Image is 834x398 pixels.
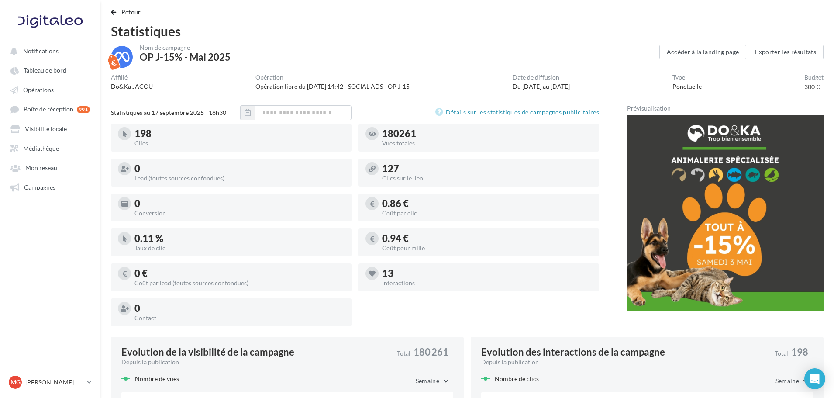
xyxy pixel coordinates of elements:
[672,74,702,80] div: Type
[435,107,599,118] a: Détails sur les statistiques de campagnes publicitaires
[481,347,665,357] div: Evolution des interactions de la campagne
[134,304,345,313] div: 0
[382,234,592,243] div: 0.94 €
[134,164,345,173] div: 0
[5,82,95,97] a: Opérations
[769,374,813,388] button: Semaine
[25,125,67,133] span: Visibilité locale
[791,347,808,357] span: 198
[5,179,95,195] a: Campagnes
[134,234,345,243] div: 0.11 %
[134,210,345,216] div: Conversion
[23,145,59,152] span: Médiathèque
[382,280,592,286] div: Interactions
[382,129,592,138] div: 180261
[382,245,592,251] div: Coût pour mille
[23,86,54,93] span: Opérations
[513,82,570,91] div: Du [DATE] au [DATE]
[382,164,592,173] div: 127
[134,175,345,181] div: Lead (toutes sources confondues)
[135,375,179,383] span: Nombre de vues
[775,350,788,356] span: Total
[134,245,345,251] div: Taux de clic
[25,378,83,387] p: [PERSON_NAME]
[5,121,95,136] a: Visibilité locale
[416,377,439,384] span: Semaine
[748,45,824,59] button: Exporter les résultats
[627,105,824,111] div: Prévisualisation
[627,115,824,311] img: operation-preview
[255,74,410,80] div: Opération
[111,7,145,17] button: Retour
[134,129,345,138] div: 198
[397,350,410,356] span: Total
[672,82,702,91] div: Ponctuelle
[77,106,90,113] div: 99+
[23,47,59,55] span: Notifications
[804,83,820,91] div: 300 €
[111,74,153,80] div: Affilié
[24,183,55,191] span: Campagnes
[111,24,824,38] div: Statistiques
[382,269,592,278] div: 13
[382,210,592,216] div: Coût par clic
[255,82,410,91] div: Opération libre du [DATE] 14:42 - SOCIAL ADS - OP J-15
[140,45,231,51] div: Nom de campagne
[5,159,95,175] a: Mon réseau
[134,269,345,278] div: 0 €
[5,62,95,78] a: Tableau de bord
[481,358,768,367] div: Depuis la publication
[134,140,345,146] div: Clics
[495,375,539,383] span: Nombre de clics
[5,43,92,59] button: Notifications
[121,8,141,16] span: Retour
[513,74,570,80] div: Date de diffusion
[134,315,345,321] div: Contact
[775,377,799,384] span: Semaine
[25,164,57,172] span: Mon réseau
[5,140,95,156] a: Médiathèque
[24,106,73,113] span: Boîte de réception
[804,368,825,389] div: Open Intercom Messenger
[5,101,95,117] a: Boîte de réception 99+
[111,82,153,91] div: Do&Ka JACOU
[121,358,390,367] div: Depuis la publication
[409,374,453,388] button: Semaine
[414,347,448,357] span: 180 261
[134,199,345,208] div: 0
[10,378,21,387] span: MG
[140,52,231,62] div: OP J-15% - Mai 2025
[382,140,592,146] div: Vues totales
[24,67,66,74] span: Tableau de bord
[804,74,824,80] div: Budget
[111,108,240,117] div: Statistiques au 17 septembre 2025 - 18h30
[134,280,345,286] div: Coût par lead (toutes sources confondues)
[7,374,93,391] a: MG [PERSON_NAME]
[659,45,747,59] button: Accéder à la landing page
[382,199,592,208] div: 0.86 €
[382,175,592,181] div: Clics sur le lien
[121,347,294,357] div: Evolution de la visibilité de la campagne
